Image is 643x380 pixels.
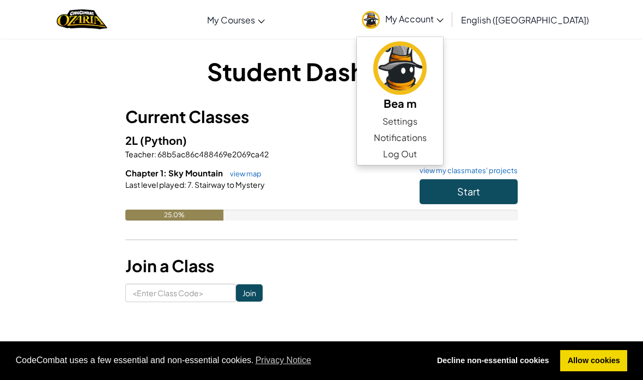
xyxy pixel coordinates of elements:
img: avatar [373,41,427,95]
button: Start [420,179,518,204]
span: English ([GEOGRAPHIC_DATA]) [461,14,589,26]
input: Join [236,284,263,302]
span: : [154,149,156,159]
span: 68b5ac86c488469e2069ca42 [156,149,269,159]
span: (Python) [140,133,187,147]
span: Notifications [374,131,427,144]
span: 2L [125,133,140,147]
a: English ([GEOGRAPHIC_DATA]) [456,5,595,34]
span: Teacher [125,149,154,159]
a: allow cookies [560,350,627,372]
a: Bea m [357,40,443,113]
a: My Account [356,2,449,36]
a: Settings [357,113,443,130]
a: My Courses [202,5,270,34]
input: <Enter Class Code> [125,284,236,302]
span: Chapter 1: Sky Mountain [125,168,225,178]
span: My Account [385,13,444,24]
a: Log Out [357,146,443,162]
a: learn more about cookies [254,352,313,369]
span: Start [457,185,480,198]
span: CodeCombat uses a few essential and non-essential cookies. [16,352,421,369]
h3: Join a Class [125,254,518,278]
a: view map [225,169,262,178]
div: 25.0% [125,210,223,220]
a: view my classmates' projects [414,167,518,174]
span: My Courses [207,14,255,26]
a: Notifications [357,130,443,146]
span: : [184,180,186,189]
span: Last level played [125,180,184,189]
span: 7. [186,180,193,189]
img: Home [57,8,107,30]
a: Ozaria by CodeCombat logo [57,8,107,30]
h5: Bea m [368,95,432,112]
span: Stairway to Mystery [193,180,265,189]
img: avatar [362,11,380,29]
a: deny cookies [429,350,556,372]
h3: Current Classes [125,105,518,129]
h1: Student Dashboard [125,54,518,88]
